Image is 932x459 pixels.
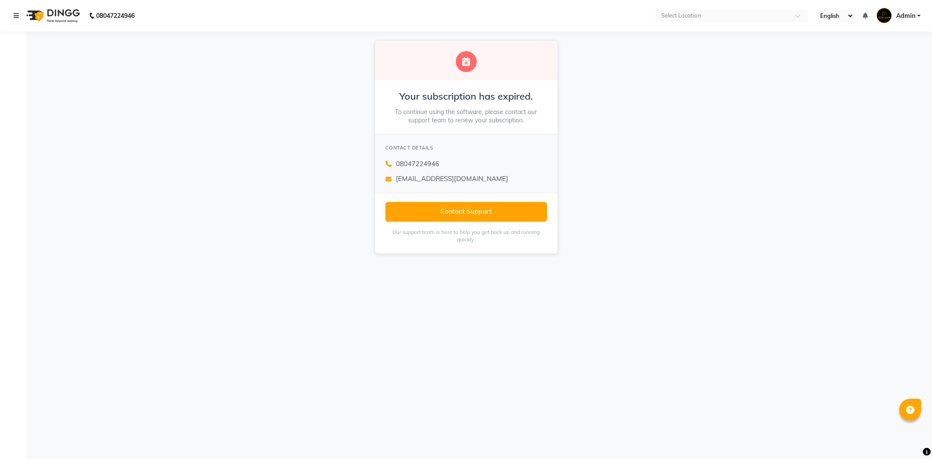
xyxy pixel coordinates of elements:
b: 08047224946 [96,3,135,28]
img: Admin [877,8,892,23]
div: Select Location [661,11,701,20]
span: Admin [896,11,915,21]
img: logo [22,3,82,28]
h2: Your subscription has expired. [385,90,547,103]
span: 08047224946 [396,159,439,169]
iframe: chat widget [895,424,923,450]
p: To continue using the software, please contact our support team to renew your subscription. [385,108,547,125]
p: Our support team is here to help you get back up and running quickly. [385,229,547,243]
button: Contact Support [385,202,547,222]
span: [EMAIL_ADDRESS][DOMAIN_NAME] [396,174,508,184]
span: CONTACT DETAILS [385,145,433,151]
